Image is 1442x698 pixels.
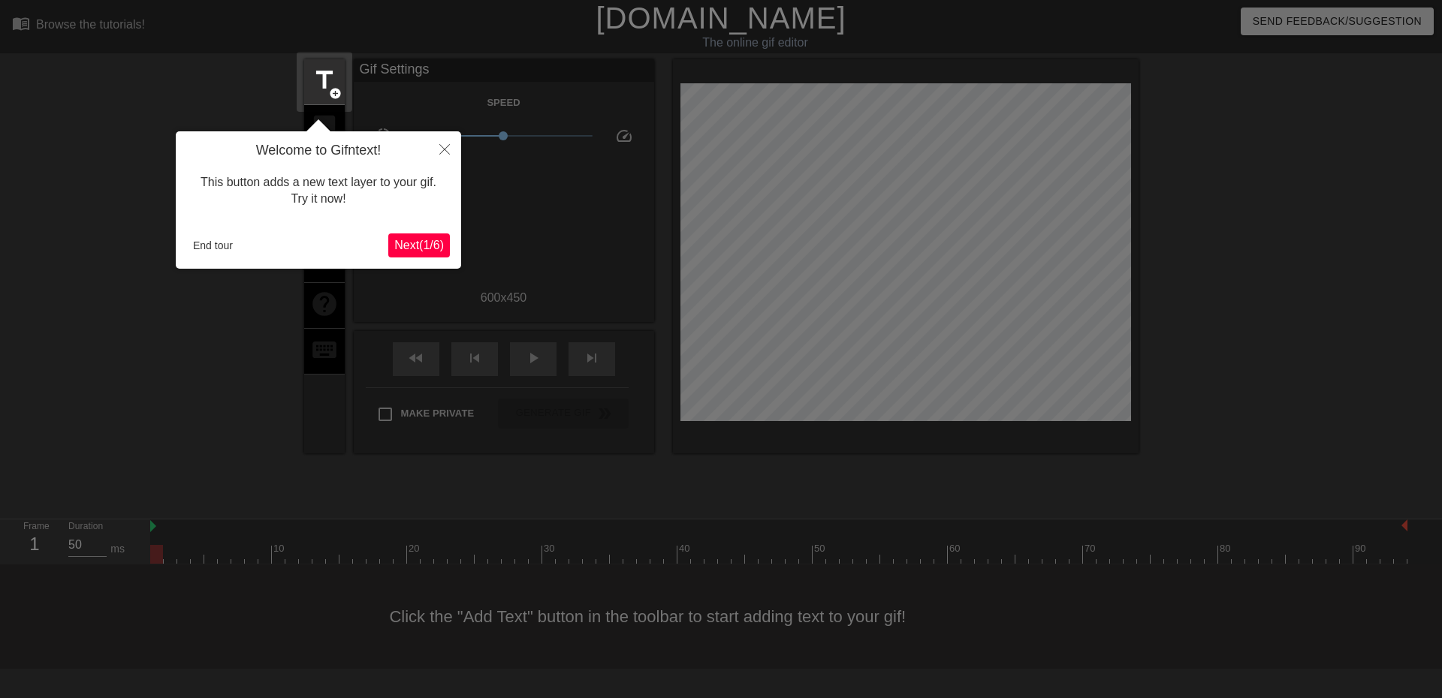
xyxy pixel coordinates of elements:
[394,239,444,251] span: Next ( 1 / 6 )
[187,143,450,159] h4: Welcome to Gifntext!
[428,131,461,166] button: Close
[187,234,239,257] button: End tour
[187,159,450,223] div: This button adds a new text layer to your gif. Try it now!
[388,233,450,257] button: Next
